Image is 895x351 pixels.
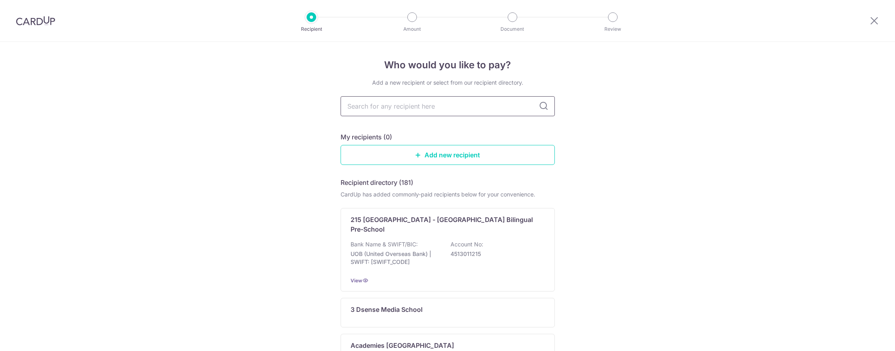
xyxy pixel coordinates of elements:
p: Recipient [282,25,341,33]
span: Help [18,6,34,13]
p: Review [583,25,642,33]
a: Add new recipient [341,145,555,165]
h5: My recipients (0) [341,132,392,142]
p: 4513011215 [450,250,540,258]
a: View [351,278,362,284]
p: 215 [GEOGRAPHIC_DATA] - [GEOGRAPHIC_DATA] Bilingual Pre-School [351,215,535,234]
p: Bank Name & SWIFT/BIC: [351,240,418,248]
div: CardUp has added commonly-paid recipients below for your convenience. [341,190,555,198]
h5: Recipient directory (181) [341,178,413,187]
p: Document [483,25,542,33]
img: CardUp [16,16,55,26]
h4: Who would you like to pay? [341,58,555,72]
p: UOB (United Overseas Bank) | SWIFT: [SWIFT_CODE] [351,250,440,266]
p: 3 Dsense Media School [351,305,423,314]
p: Account No: [450,240,483,248]
div: Add a new recipient or select from our recipient directory. [341,79,555,87]
p: Amount [383,25,442,33]
p: Academies [GEOGRAPHIC_DATA] [351,341,454,350]
input: Search for any recipient here [341,96,555,116]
